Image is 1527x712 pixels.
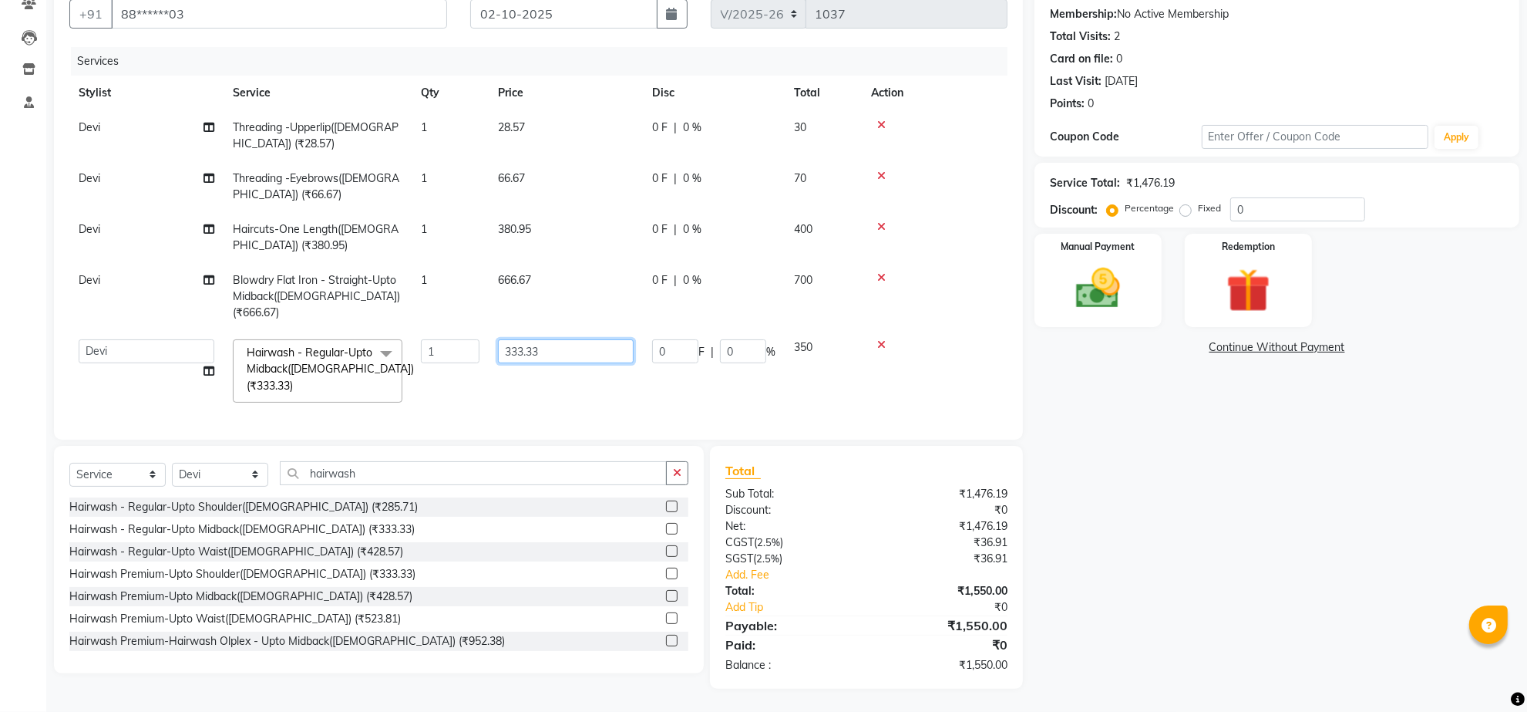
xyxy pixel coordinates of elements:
span: | [674,120,677,136]
div: Service Total: [1050,175,1120,191]
th: Action [862,76,1007,110]
span: Devi [79,171,100,185]
span: 666.67 [498,273,531,287]
span: Haircuts-One Length([DEMOGRAPHIC_DATA]) (₹380.95) [233,222,399,252]
div: Discount: [714,502,866,518]
span: 30 [794,120,806,134]
span: Total [725,463,761,479]
div: Hairwash Premium-Upto Shoulder([DEMOGRAPHIC_DATA]) (₹333.33) [69,566,415,582]
div: Total Visits: [1050,29,1111,45]
span: 700 [794,273,812,287]
th: Qty [412,76,489,110]
div: ₹1,550.00 [866,657,1019,673]
span: 0 % [683,221,701,238]
span: Hairwash - Regular-Upto Midback([DEMOGRAPHIC_DATA]) (₹333.33) [247,346,414,393]
div: 0 [1116,51,1122,67]
a: x [293,379,300,393]
span: Threading -Upperlip([DEMOGRAPHIC_DATA]) (₹28.57) [233,120,399,150]
label: Manual Payment [1061,240,1135,254]
div: Points: [1050,96,1085,112]
div: ₹36.91 [866,551,1019,567]
div: Hairwash Premium-Upto Waist([DEMOGRAPHIC_DATA]) (₹523.81) [69,611,401,627]
div: ₹1,476.19 [1126,175,1175,191]
a: Add. Fee [714,567,1019,583]
div: Coupon Code [1050,129,1201,145]
div: ₹0 [866,636,1019,654]
div: ₹0 [892,599,1019,616]
div: Paid: [714,636,866,654]
div: Hairwash - Regular-Upto Midback([DEMOGRAPHIC_DATA]) (₹333.33) [69,521,415,538]
span: | [674,272,677,289]
span: 380.95 [498,222,531,236]
span: 0 F [652,221,668,238]
div: [DATE] [1105,73,1138,89]
div: Hairwash - Regular-Upto Waist([DEMOGRAPHIC_DATA]) (₹428.57) [69,544,403,560]
span: 350 [794,340,812,354]
th: Price [489,76,643,110]
button: Apply [1435,126,1478,149]
span: 1 [421,273,427,287]
img: _cash.svg [1062,263,1134,314]
div: Discount: [1050,202,1098,218]
span: 2.5% [757,536,780,548]
div: Hairwash Premium-Upto Midback([DEMOGRAPHIC_DATA]) (₹428.57) [69,589,412,605]
a: Add Tip [714,599,892,616]
span: 400 [794,222,812,236]
span: SGST [725,552,753,565]
span: 0 F [652,170,668,187]
div: 2 [1114,29,1120,45]
span: 2.5% [756,552,779,565]
span: Devi [79,273,100,287]
span: 0 F [652,120,668,136]
div: No Active Membership [1050,6,1504,22]
span: % [766,344,775,360]
input: Search or Scan [280,461,667,485]
th: Disc [643,76,785,110]
div: Card on file: [1050,51,1113,67]
span: 66.67 [498,171,525,185]
span: 28.57 [498,120,525,134]
span: 70 [794,171,806,185]
span: 0 % [683,272,701,289]
div: Balance : [714,657,866,673]
th: Service [224,76,412,110]
span: 0 F [652,272,668,289]
div: Net: [714,518,866,535]
span: | [674,170,677,187]
span: 1 [421,222,427,236]
div: ₹1,550.00 [866,583,1019,599]
span: Blowdry Flat Iron - Straight-Upto Midback([DEMOGRAPHIC_DATA]) (₹666.67) [233,273,400,319]
span: | [674,221,677,238]
div: ( ) [714,535,866,551]
a: Continue Without Payment [1038,339,1516,356]
th: Total [785,76,862,110]
span: 1 [421,120,427,134]
span: Devi [79,120,100,134]
div: Membership: [1050,6,1117,22]
div: ₹1,476.19 [866,518,1019,535]
div: ₹1,476.19 [866,486,1019,502]
div: Services [71,47,1019,76]
span: F [698,344,705,360]
div: Hairwash - Regular-Upto Shoulder([DEMOGRAPHIC_DATA]) (₹285.71) [69,499,418,515]
div: Last Visit: [1050,73,1102,89]
label: Redemption [1222,240,1275,254]
img: _gift.svg [1213,263,1284,318]
span: 0 % [683,120,701,136]
div: ₹1,550.00 [866,616,1019,635]
label: Fixed [1198,201,1221,215]
div: Sub Total: [714,486,866,502]
span: 1 [421,171,427,185]
input: Enter Offer / Coupon Code [1202,125,1428,149]
div: Payable: [714,616,866,635]
div: ₹36.91 [866,535,1019,551]
div: ( ) [714,551,866,567]
div: ₹0 [866,502,1019,518]
label: Percentage [1125,201,1174,215]
th: Stylist [69,76,224,110]
div: 0 [1088,96,1094,112]
span: Devi [79,222,100,236]
span: Threading -Eyebrows([DEMOGRAPHIC_DATA]) (₹66.67) [233,171,399,201]
span: CGST [725,535,754,549]
div: Total: [714,583,866,599]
